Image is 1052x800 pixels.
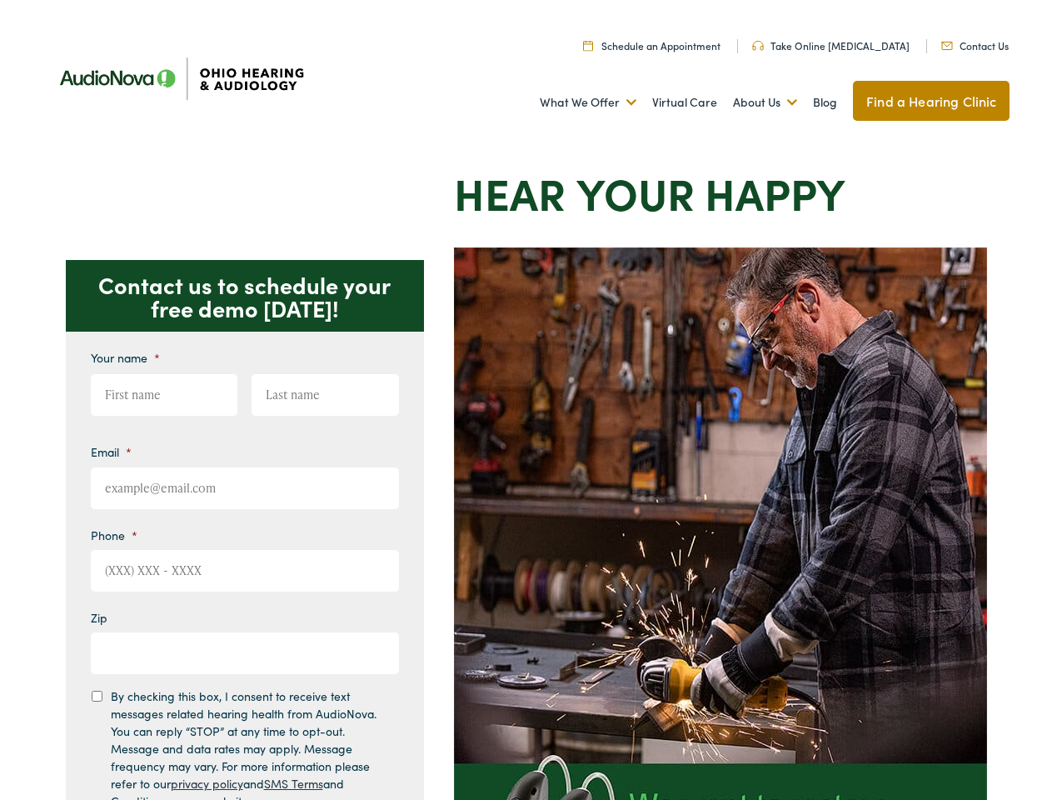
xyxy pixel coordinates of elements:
[540,72,636,133] a: What We Offer
[853,81,1010,121] a: Find a Hearing Clinic
[91,467,399,509] input: example@email.com
[733,72,797,133] a: About Us
[91,350,160,365] label: Your name
[941,38,1009,52] a: Contact Us
[576,162,845,222] strong: your Happy
[66,260,424,332] p: Contact us to schedule your free demo [DATE]!
[171,775,243,792] a: privacy policy
[91,374,238,416] input: First name
[91,527,137,542] label: Phone
[813,72,837,133] a: Blog
[583,38,720,52] a: Schedule an Appointment
[252,374,399,416] input: Last name
[91,610,107,625] label: Zip
[583,40,593,51] img: Calendar Icon to schedule a hearing appointment in Cincinnati, OH
[652,72,717,133] a: Virtual Care
[91,444,132,459] label: Email
[264,775,323,792] a: SMS Terms
[752,38,910,52] a: Take Online [MEDICAL_DATA]
[91,550,399,592] input: (XXX) XXX - XXXX
[941,42,953,50] img: Mail icon representing email contact with Ohio Hearing in Cincinnati, OH
[752,41,764,51] img: Headphones icone to schedule online hearing test in Cincinnati, OH
[454,162,566,222] strong: Hear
